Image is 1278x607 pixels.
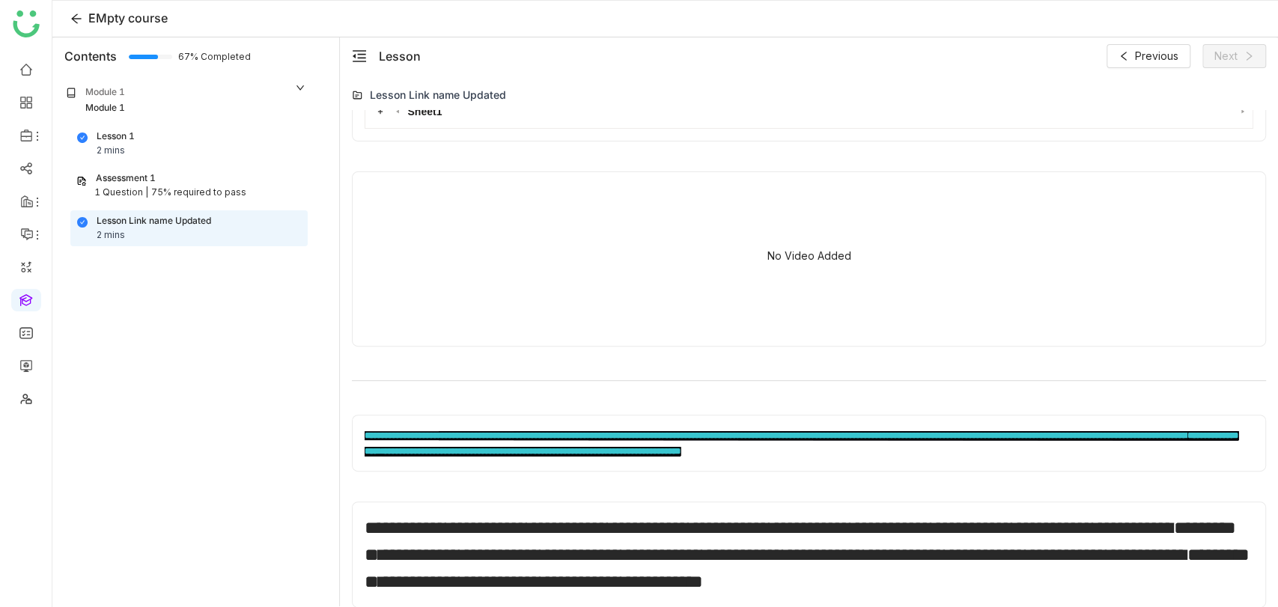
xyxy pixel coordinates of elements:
[76,176,87,186] img: assessment.svg
[1135,48,1178,64] span: Previous
[178,52,196,61] span: 67% Completed
[369,100,392,123] a: Add new sheet
[55,75,317,126] div: Module 1Module 1
[85,85,125,100] div: Module 1
[404,98,446,124] span: Sheet1
[767,249,851,262] div: No Video Added
[94,186,148,200] div: 1 Question |
[1202,44,1266,68] button: Next
[370,87,506,103] div: Lesson Link name Updated
[352,90,362,100] img: lms-folder.svg
[379,47,421,65] div: Lesson
[1107,44,1190,68] button: Previous
[97,228,125,243] div: 2 mins
[13,10,40,37] img: logo
[85,101,125,115] div: Module 1
[97,129,135,144] div: Lesson 1
[96,171,156,186] div: Assessment 1
[151,186,246,200] div: 75% required to pass
[97,214,211,228] div: Lesson Link name Updated
[97,144,125,158] div: 2 mins
[88,10,168,25] span: EMpty course
[352,49,367,64] button: menu-fold
[64,47,117,65] div: Contents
